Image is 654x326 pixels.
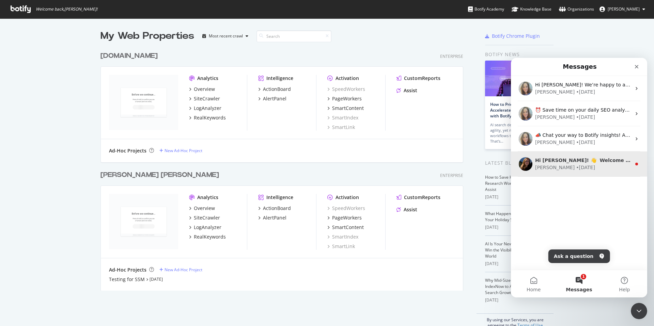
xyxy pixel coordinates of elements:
div: Intelligence [266,75,293,82]
div: [DOMAIN_NAME] [100,51,158,61]
div: Assist [404,206,417,213]
img: How to Prioritize and Accelerate Technical SEO with Botify Assist [485,61,553,96]
div: PageWorkers [332,95,362,102]
a: SmartContent [327,105,364,112]
div: CustomReports [404,75,440,82]
div: Intelligence [266,194,293,201]
div: AlertPanel [263,214,286,221]
a: RealKeywords [189,233,226,240]
a: Botify Chrome Plugin [485,33,540,39]
div: [PERSON_NAME] [24,31,64,38]
a: LogAnalyzer [189,105,221,112]
img: ralphlauren.ca [109,75,178,130]
input: Search [256,30,331,42]
div: Overview [194,86,215,93]
img: ralphlauren.com [109,194,178,249]
div: grid [100,43,469,291]
span: Messages [55,229,81,234]
a: SmartLink [327,243,355,250]
a: Assist [396,87,417,94]
a: AlertPanel [258,214,286,221]
span: Welcome back, [PERSON_NAME] ! [36,6,97,12]
a: Overview [189,86,215,93]
a: LogAnalyzer [189,224,221,231]
div: Overview [194,205,215,212]
a: Overview [189,205,215,212]
div: [DATE] [485,261,554,267]
div: Activation [336,194,359,201]
a: SmartContent [327,224,364,231]
div: Analytics [197,194,218,201]
div: Most recent crawl [209,34,243,38]
div: • [DATE] [65,106,84,113]
a: SiteCrawler [189,214,220,221]
a: SmartLink [327,124,355,131]
div: Enterprise [440,173,463,178]
div: [DATE] [485,194,554,200]
div: [DATE] [485,297,554,303]
div: My Web Properties [100,29,194,43]
a: SiteCrawler [189,95,220,102]
a: New Ad-Hoc Project [159,267,202,273]
div: Enterprise [440,53,463,59]
button: Messages [45,212,91,240]
a: PageWorkers [327,95,362,102]
div: [PERSON_NAME] [PERSON_NAME] [100,170,219,180]
div: [PERSON_NAME] [24,106,64,113]
a: [DATE] [150,276,163,282]
div: Ad-Hoc Projects [109,147,146,154]
a: ActionBoard [258,205,291,212]
div: Ad-Hoc Projects [109,266,146,273]
div: ActionBoard [263,86,291,93]
a: [DOMAIN_NAME] [100,51,160,61]
div: • [DATE] [65,56,84,63]
div: [PERSON_NAME] [24,81,64,88]
span: Jonathan Hunt [608,6,640,12]
a: RealKeywords [189,114,226,121]
a: SpeedWorkers [327,86,365,93]
div: Testing for SSM [109,276,145,283]
a: SmartIndex [327,114,358,121]
span: Help [108,229,119,234]
div: AlertPanel [263,95,286,102]
span: 📣 Chat your way to Botify insights! Ask Botify Assist about: * Competitor insights 👀 * Keyword re... [24,75,389,80]
div: PageWorkers [332,214,362,221]
a: PageWorkers [327,214,362,221]
div: SiteCrawler [194,95,220,102]
a: CustomReports [396,75,440,82]
div: Botify news [485,51,554,58]
button: Ask a question [37,192,99,205]
div: LogAnalyzer [194,105,221,112]
div: [PERSON_NAME] [24,56,64,63]
div: Activation [336,75,359,82]
button: Most recent crawl [200,31,251,42]
div: RealKeywords [194,114,226,121]
a: New Ad-Hoc Project [159,148,202,153]
div: New Ad-Hoc Project [165,267,202,273]
img: Profile image for Colleen [8,49,21,63]
div: • [DATE] [65,81,84,88]
a: [PERSON_NAME] [PERSON_NAME] [100,170,222,180]
a: What Happens When ChatGPT Is Your Holiday Shopper? [485,211,547,223]
a: CustomReports [396,194,440,201]
button: [PERSON_NAME] [594,4,651,15]
div: SiteCrawler [194,214,220,221]
div: Botify Academy [468,6,504,13]
div: Knowledge Base [512,6,551,13]
div: SmartContent [332,224,364,231]
a: SpeedWorkers [327,205,365,212]
div: SmartIndex [327,233,358,240]
div: Latest Blog Posts [485,159,554,167]
a: AI Is Your New Customer: How to Win the Visibility Battle in a ChatGPT World [485,241,554,259]
div: [DATE] [485,224,554,230]
div: • [DATE] [65,31,84,38]
iframe: Intercom live chat [511,58,647,297]
div: SmartContent [332,105,364,112]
